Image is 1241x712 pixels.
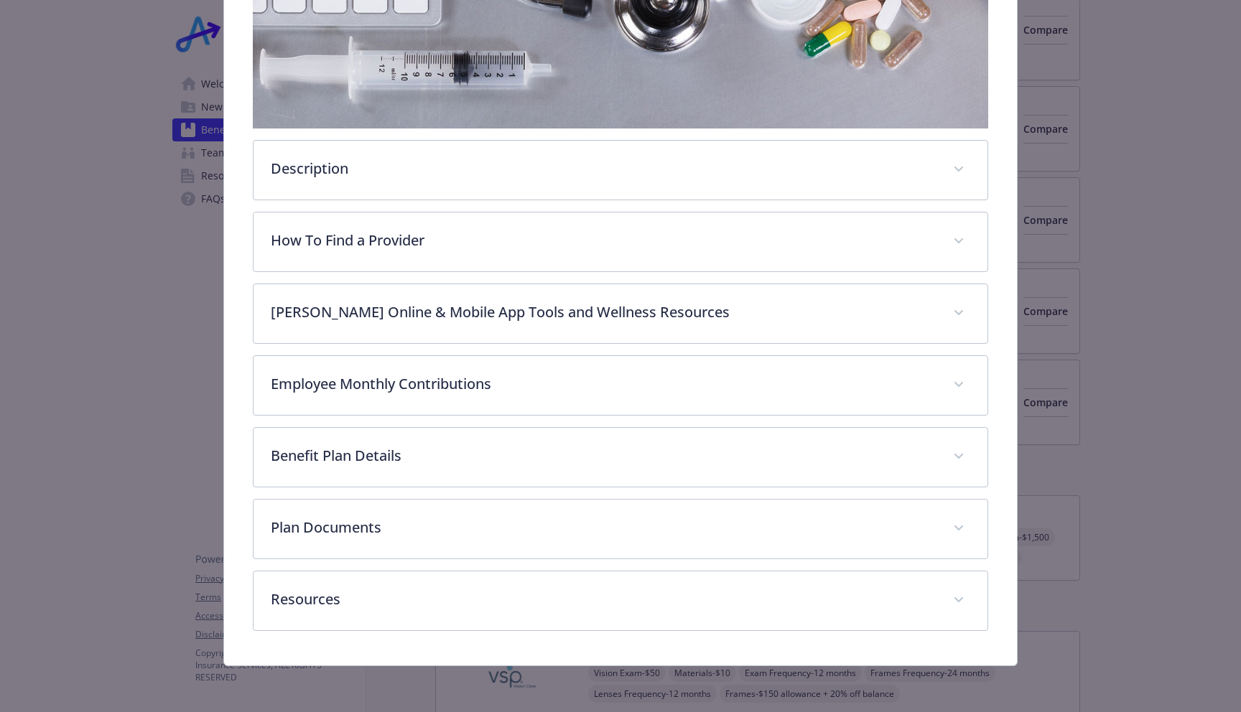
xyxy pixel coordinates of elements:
p: Benefit Plan Details [271,445,936,467]
div: Benefit Plan Details [254,428,987,487]
p: Resources [271,589,936,610]
div: Employee Monthly Contributions [254,356,987,415]
p: How To Find a Provider [271,230,936,251]
div: [PERSON_NAME] Online & Mobile App Tools and Wellness Resources [254,284,987,343]
div: Description [254,141,987,200]
div: How To Find a Provider [254,212,987,271]
p: Employee Monthly Contributions [271,373,936,395]
div: Plan Documents [254,500,987,558]
p: Description [271,158,936,179]
p: Plan Documents [271,517,936,538]
p: [PERSON_NAME] Online & Mobile App Tools and Wellness Resources [271,301,936,323]
div: Resources [254,571,987,630]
